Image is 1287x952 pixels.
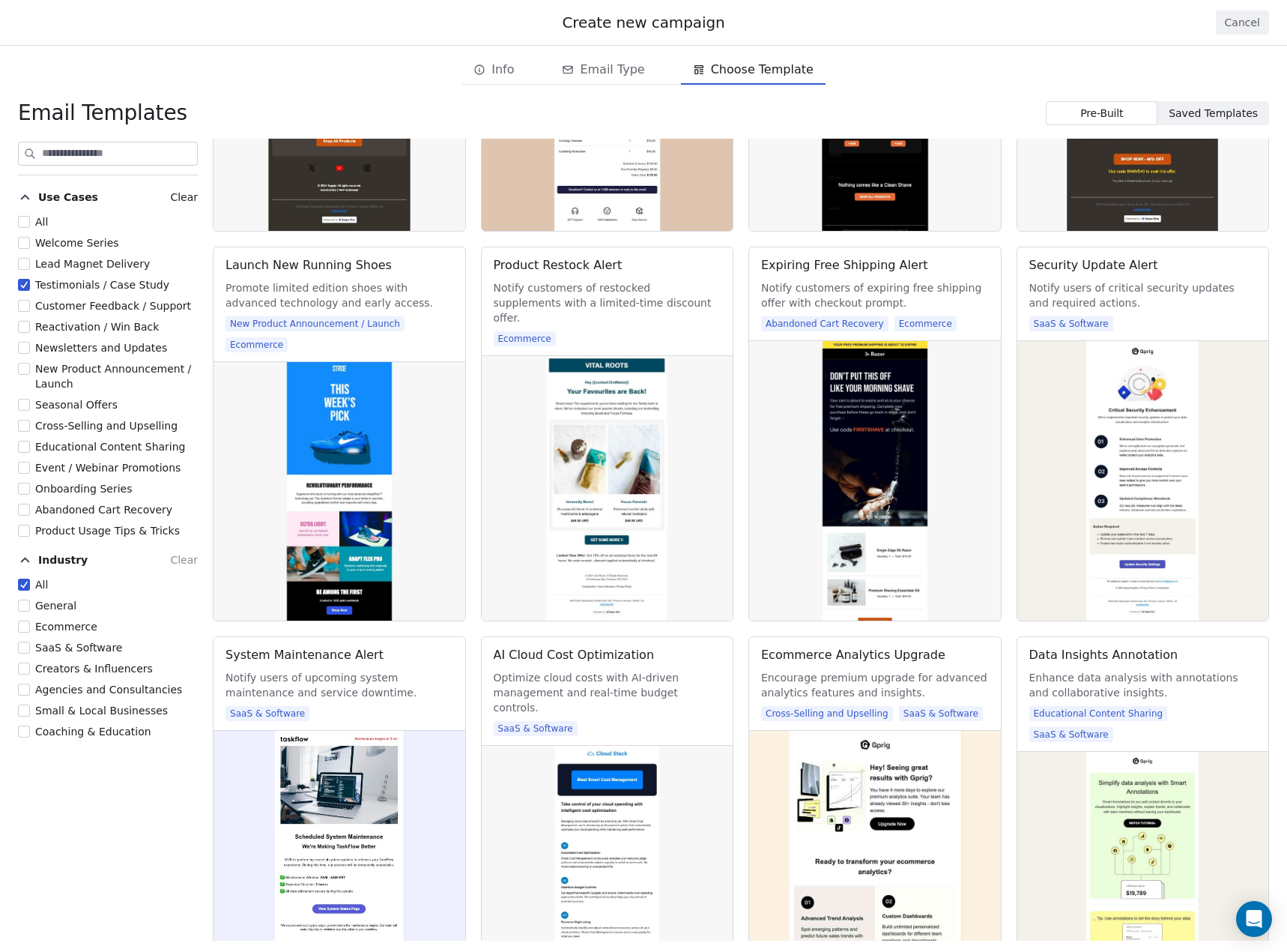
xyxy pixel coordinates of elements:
[494,280,721,325] span: Notify customers of restocked supplements with a limited-time discount offer.
[494,721,578,736] span: SaaS & Software
[35,483,132,495] span: Onboarding Series
[35,420,178,432] span: Cross-Selling and Upselling
[225,646,384,664] div: System Maintenance Alert
[35,216,48,228] span: All
[899,706,983,721] span: SaaS & Software
[18,481,30,496] button: Onboarding Series
[761,670,989,700] span: Encourage premium upgrade for advanced analytics features and insights.
[1236,901,1272,937] div: Open Intercom Messenger
[35,663,153,675] span: Creators & Influencers
[18,619,30,634] button: Ecommerce
[35,258,150,270] span: Lead Magnet Delivery
[18,298,30,313] button: Customer Feedback / Support
[494,670,721,715] span: Optimize cloud costs with AI-driven management and real-time budget controls.
[170,188,198,206] button: Clear
[1029,706,1168,721] span: Educational Content Sharing
[35,642,122,654] span: SaaS & Software
[170,551,198,569] button: Clear
[761,256,928,274] div: Expiring Free Shipping Alert
[761,646,945,664] div: Ecommerce Analytics Upgrade
[170,191,198,203] span: Clear
[494,256,623,274] div: Product Restock Alert
[761,280,989,310] span: Notify customers of expiring free shipping offer with checkout prompt.
[225,670,453,700] span: Notify users of upcoming system maintenance and service downtime.
[35,525,180,537] span: Product Usage Tips & Tricks
[225,280,453,310] span: Promote limited edition shoes with advanced technology and early access.
[18,598,30,613] button: General
[35,600,76,612] span: General
[35,342,167,354] span: Newsletters and Updates
[18,439,30,454] button: Educational Content Sharing
[18,12,1269,33] div: Create new campaign
[35,237,119,249] span: Welcome Series
[35,321,159,333] span: Reactivation / Win Back
[18,235,30,250] button: Welcome Series
[35,279,169,291] span: Testimonials / Case Study
[1216,10,1269,34] button: Cancel
[18,577,198,739] div: IndustryClear
[38,552,88,567] span: Industry
[35,504,172,516] span: Abandoned Cart Recovery
[18,100,187,127] span: Email Templates
[18,418,30,433] button: Cross-Selling and Upselling
[35,705,168,717] span: Small & Local Businesses
[18,319,30,334] button: Reactivation / Win Back
[491,61,514,79] span: Info
[18,340,30,355] button: Newsletters and Updates
[225,706,309,721] span: SaaS & Software
[18,661,30,676] button: Creators & Influencers
[1029,727,1113,742] span: SaaS & Software
[35,399,118,411] span: Seasonal Offers
[580,61,644,79] span: Email Type
[225,256,392,274] div: Launch New Running Shoes
[1029,670,1257,700] span: Enhance data analysis with annotations and collaborative insights.
[18,577,30,592] button: All
[18,547,198,577] button: IndustryClear
[18,460,30,475] button: Event / Webinar Promotions
[18,184,198,214] button: Use CasesClear
[494,331,556,346] span: Ecommerce
[1029,256,1158,274] div: Security Update Alert
[35,441,186,453] span: Educational Content Sharing
[18,256,30,271] button: Lead Magnet Delivery
[894,316,957,331] span: Ecommerce
[1029,280,1257,310] span: Notify users of critical security updates and required actions.
[38,190,98,205] span: Use Cases
[18,703,30,718] button: Small & Local Businesses
[35,579,48,591] span: All
[18,214,198,538] div: Use CasesClear
[18,214,30,229] button: All
[461,55,826,85] div: email creation steps
[225,337,288,352] span: Ecommerce
[761,706,893,721] span: Cross-Selling and Upselling
[494,646,655,664] div: AI Cloud Cost Optimization
[35,300,191,312] span: Customer Feedback / Support
[35,621,97,633] span: Ecommerce
[18,277,30,292] button: Testimonials / Case Study
[18,523,30,538] button: Product Usage Tips & Tricks
[711,61,814,79] span: Choose Template
[18,397,30,412] button: Seasonal Offers
[1029,646,1178,664] div: Data Insights Annotation
[170,554,198,566] span: Clear
[35,726,151,738] span: Coaching & Education
[35,684,182,696] span: Agencies and Consultancies
[35,462,181,474] span: Event / Webinar Promotions
[225,316,405,331] span: New Product Announcement / Launch
[18,502,30,517] button: Abandoned Cart Recovery
[1029,316,1113,331] span: SaaS & Software
[1169,106,1258,121] span: Saved Templates
[35,363,191,390] span: New Product Announcement / Launch
[18,682,30,697] button: Agencies and Consultancies
[761,316,888,331] span: Abandoned Cart Recovery
[18,640,30,655] button: SaaS & Software
[18,724,30,739] button: Coaching & Education
[18,361,30,376] button: New Product Announcement / Launch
